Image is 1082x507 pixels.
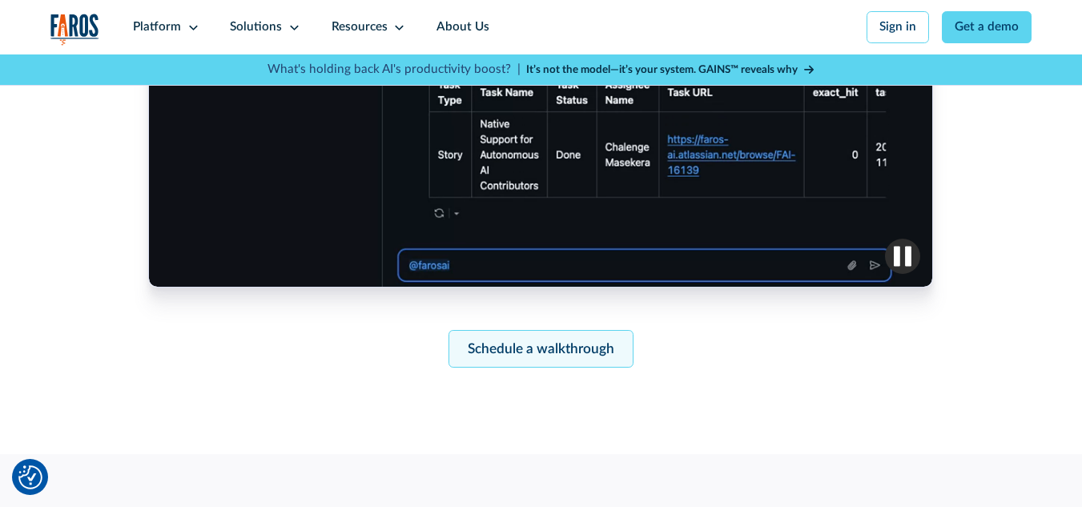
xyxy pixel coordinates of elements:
[50,14,99,46] img: Logo of the analytics and reporting company Faros.
[526,64,798,75] strong: It’s not the model—it’s your system. GAINS™ reveals why
[18,465,42,489] img: Revisit consent button
[867,11,930,43] a: Sign in
[942,11,1032,43] a: Get a demo
[50,14,99,46] a: home
[885,239,920,274] img: Pause video
[448,330,634,368] a: Schedule a walkthrough
[230,18,282,37] div: Solutions
[18,465,42,489] button: Cookie Settings
[133,18,181,37] div: Platform
[267,61,521,79] p: What's holding back AI's productivity boost? |
[332,18,388,37] div: Resources
[526,62,815,78] a: It’s not the model—it’s your system. GAINS™ reveals why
